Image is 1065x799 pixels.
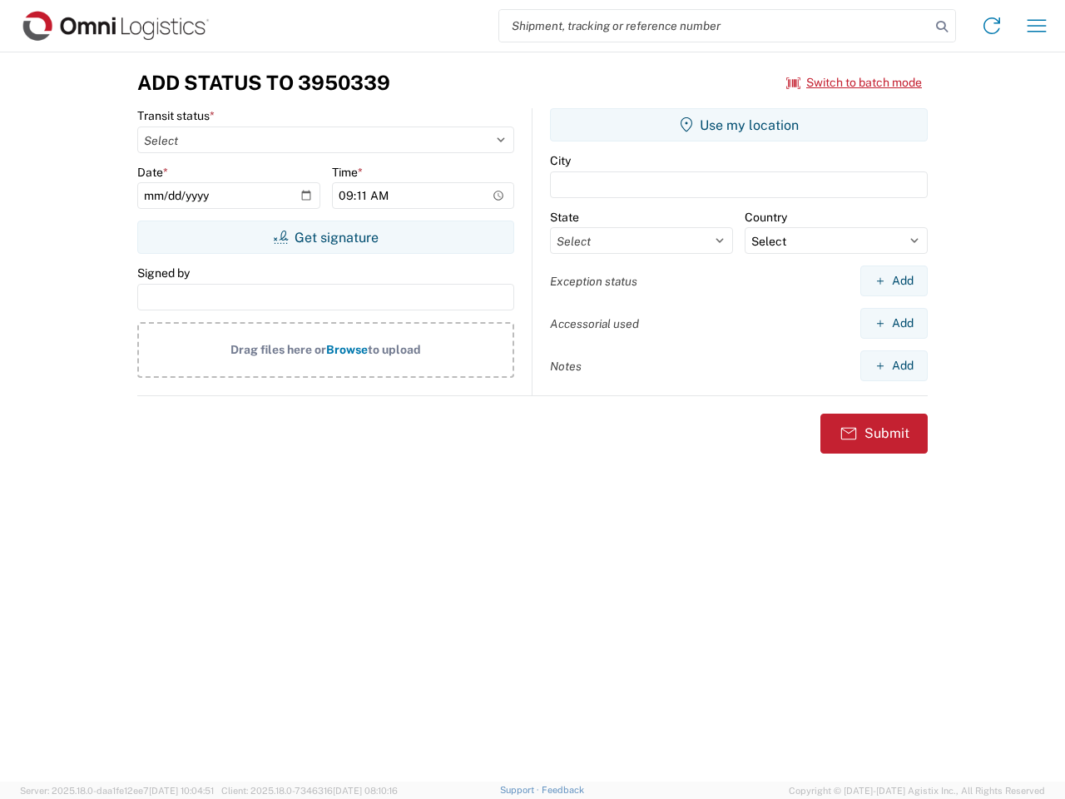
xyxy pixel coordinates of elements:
[550,210,579,225] label: State
[499,10,930,42] input: Shipment, tracking or reference number
[542,785,584,795] a: Feedback
[789,783,1045,798] span: Copyright © [DATE]-[DATE] Agistix Inc., All Rights Reserved
[500,785,542,795] a: Support
[368,343,421,356] span: to upload
[137,266,190,280] label: Signed by
[137,108,215,123] label: Transit status
[326,343,368,356] span: Browse
[137,71,390,95] h3: Add Status to 3950339
[332,165,363,180] label: Time
[20,786,214,796] span: Server: 2025.18.0-daa1fe12ee7
[860,308,928,339] button: Add
[550,153,571,168] label: City
[149,786,214,796] span: [DATE] 10:04:51
[221,786,398,796] span: Client: 2025.18.0-7346316
[820,414,928,454] button: Submit
[333,786,398,796] span: [DATE] 08:10:16
[786,69,922,97] button: Switch to batch mode
[745,210,787,225] label: Country
[137,221,514,254] button: Get signature
[550,108,928,141] button: Use my location
[550,316,639,331] label: Accessorial used
[860,350,928,381] button: Add
[550,359,582,374] label: Notes
[550,274,637,289] label: Exception status
[137,165,168,180] label: Date
[230,343,326,356] span: Drag files here or
[860,266,928,296] button: Add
